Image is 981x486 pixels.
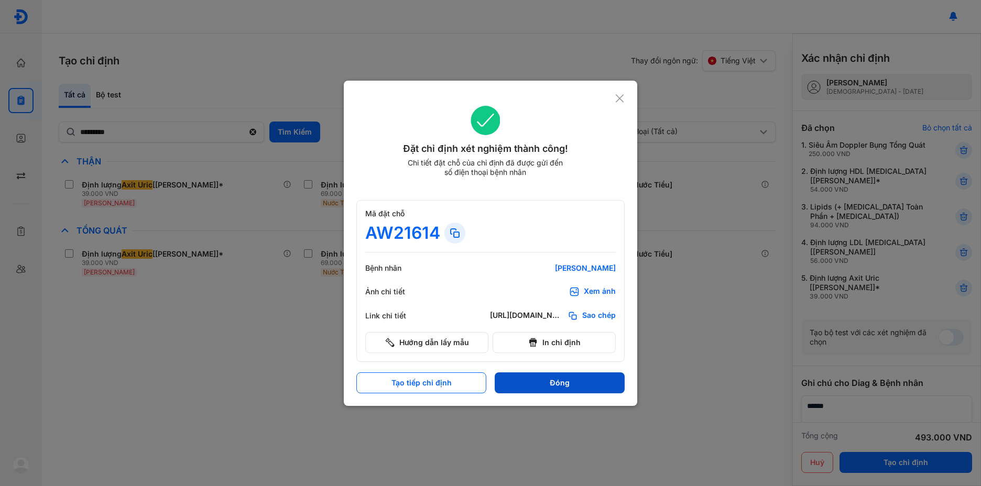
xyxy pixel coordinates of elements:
[403,158,568,177] div: Chi tiết đặt chỗ của chỉ định đã được gửi đến số điện thoại bệnh nhân
[365,223,440,244] div: AW21614
[365,209,616,218] div: Mã đặt chỗ
[356,372,486,393] button: Tạo tiếp chỉ định
[365,287,428,296] div: Ảnh chi tiết
[493,332,616,353] button: In chỉ định
[584,286,616,297] div: Xem ảnh
[490,311,563,321] div: [URL][DOMAIN_NAME]
[356,141,615,156] div: Đặt chỉ định xét nghiệm thành công!
[365,263,428,273] div: Bệnh nhân
[582,311,616,321] span: Sao chép
[365,311,428,321] div: Link chi tiết
[365,332,488,353] button: Hướng dẫn lấy mẫu
[490,263,616,273] div: [PERSON_NAME]
[495,372,625,393] button: Đóng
